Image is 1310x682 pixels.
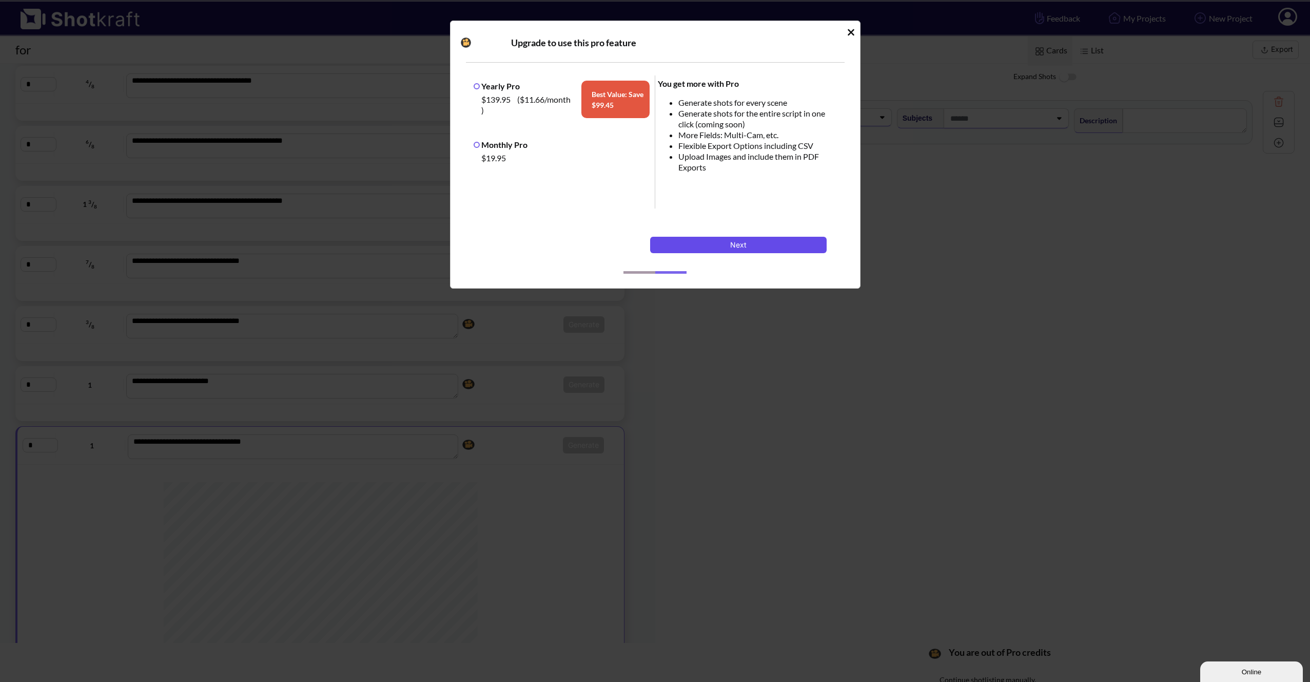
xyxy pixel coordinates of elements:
[479,150,650,166] div: $19.95
[678,97,839,108] li: Generate shots for every scene
[678,151,839,173] li: Upload Images and include them in PDF Exports
[479,91,576,118] div: $139.95
[474,140,527,149] label: Monthly Pro
[1200,659,1305,682] iframe: chat widget
[481,94,571,115] span: ( $11.66 /month )
[650,237,827,253] button: Next
[450,21,861,289] div: Idle Modal
[678,129,839,140] li: More Fields: Multi-Cam, etc.
[678,140,839,151] li: Flexible Export Options including CSV
[474,81,520,91] label: Yearly Pro
[458,35,474,50] img: Camera Icon
[658,78,839,89] div: You get more with Pro
[511,36,833,49] div: Upgrade to use this pro feature
[678,108,839,129] li: Generate shots for the entire script in one click (coming soon)
[581,81,650,118] span: Best Value: Save $ 99.45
